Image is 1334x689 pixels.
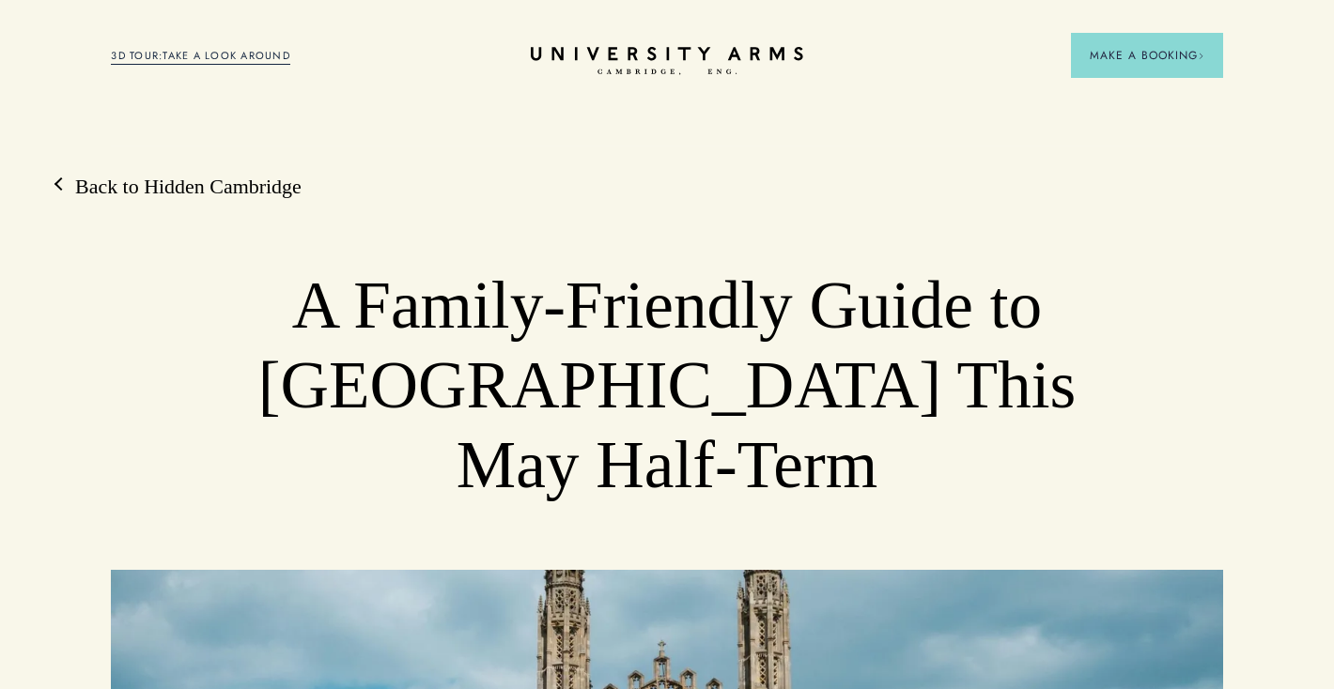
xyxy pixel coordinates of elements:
a: Back to Hidden Cambridge [56,173,302,201]
a: 3D TOUR:TAKE A LOOK AROUND [111,48,290,65]
h1: A Family-Friendly Guide to [GEOGRAPHIC_DATA] This May Half-Term [223,266,1112,505]
span: Make a Booking [1090,47,1204,64]
img: Arrow icon [1198,53,1204,59]
button: Make a BookingArrow icon [1071,33,1223,78]
a: Home [531,47,803,76]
